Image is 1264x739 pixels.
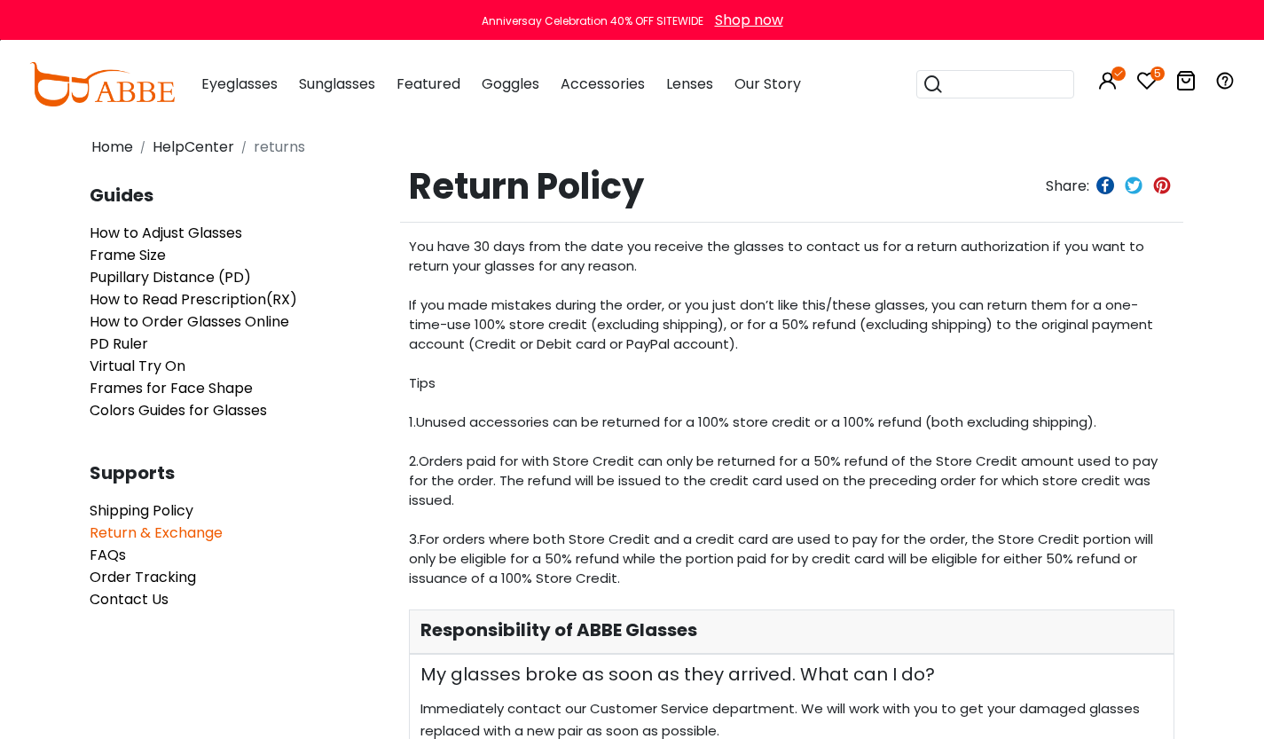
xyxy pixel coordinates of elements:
div: Shop now [715,9,783,31]
span: Accessories [561,74,645,94]
p: You have 30 days from the date you receive the glasses to contact us for a return authorization i... [409,237,1175,588]
a: Colors Guides for Glasses [90,400,267,421]
div: Anniversay Celebration 40% OFF SITEWIDE [482,13,703,29]
img: twitter [1125,177,1142,194]
a: HelpCenter [153,137,234,157]
a: PD Ruler [90,334,148,354]
span: Sunglasses [299,74,375,94]
span: Our Story [734,74,801,94]
nav: breadcrumb [90,129,1175,165]
span: Return Policy [400,165,922,208]
a: Frame Size [90,245,166,265]
a: How to Adjust Glasses [90,223,242,243]
a: How to Read Prescription(RX) [90,289,297,310]
a: Contact Us [90,589,169,609]
a: Virtual Try On [90,356,185,376]
a: returns [254,137,305,157]
img: abbeglasses.com [29,62,175,106]
span: Guides [90,186,409,204]
a: How to Order Glasses Online [90,311,289,332]
img: pinterest [1153,177,1171,194]
span: Eyeglasses [201,74,278,94]
a: Shipping Policy [90,500,193,521]
a: Order Tracking [90,567,196,587]
a: FAQs [90,545,126,565]
span: Supports [90,464,409,482]
span: Goggles [482,74,539,94]
a: Shop now [706,10,783,30]
span: Lenses [666,74,713,94]
span: My glasses broke as soon as they arrived. What can I do? [420,665,1164,683]
span: Responsibility of ABBE Glasses [420,617,697,642]
a: Frames for Face Shape [90,378,253,398]
span: Featured [396,74,460,94]
span: Share: [1046,176,1089,196]
a: 5 [1136,74,1158,94]
a: Pupillary Distance (PD) [90,267,251,287]
img: facebook [1096,177,1114,194]
i: 5 [1150,67,1165,81]
a: Home [91,137,133,157]
a: Return & Exchange [90,523,223,543]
